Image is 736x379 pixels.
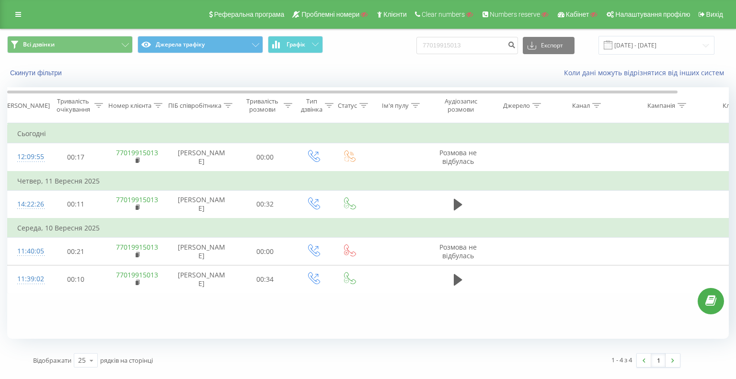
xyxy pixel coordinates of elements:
[7,69,67,77] button: Скинути фільтри
[523,37,575,54] button: Експорт
[268,36,323,53] button: Графік
[46,190,106,218] td: 00:11
[168,190,235,218] td: [PERSON_NAME]
[338,102,357,110] div: Статус
[78,356,86,365] div: 25
[116,148,158,157] a: 77019915013
[416,37,518,54] input: Пошук за номером
[243,97,281,114] div: Тривалість розмови
[287,41,305,48] span: Графік
[651,354,666,367] a: 1
[100,356,153,365] span: рядків на сторінці
[168,102,221,110] div: ПІБ співробітника
[439,242,477,260] span: Розмова не відбулась
[564,68,729,77] a: Коли дані можуть відрізнятися вiд інших систем
[437,97,484,114] div: Аудіозапис розмови
[17,148,36,166] div: 12:09:55
[706,11,723,18] span: Вихід
[422,11,465,18] span: Clear numbers
[235,265,295,293] td: 00:34
[301,97,322,114] div: Тип дзвінка
[116,270,158,279] a: 77019915013
[611,355,632,365] div: 1 - 4 з 4
[503,102,530,110] div: Джерело
[214,11,285,18] span: Реферальна програма
[168,238,235,265] td: [PERSON_NAME]
[116,195,158,204] a: 77019915013
[116,242,158,252] a: 77019915013
[615,11,690,18] span: Налаштування профілю
[382,102,409,110] div: Ім'я пулу
[490,11,540,18] span: Numbers reserve
[17,270,36,288] div: 11:39:02
[647,102,675,110] div: Кампанія
[235,190,295,218] td: 00:32
[439,148,477,166] span: Розмова не відбулась
[383,11,407,18] span: Клієнти
[108,102,151,110] div: Номер клієнта
[54,97,92,114] div: Тривалість очікування
[168,143,235,172] td: [PERSON_NAME]
[138,36,263,53] button: Джерела трафіку
[235,143,295,172] td: 00:00
[46,265,106,293] td: 00:10
[7,36,133,53] button: Всі дзвінки
[17,195,36,214] div: 14:22:26
[46,143,106,172] td: 00:17
[46,238,106,265] td: 00:21
[168,265,235,293] td: [PERSON_NAME]
[572,102,590,110] div: Канал
[566,11,589,18] span: Кабінет
[1,102,50,110] div: [PERSON_NAME]
[33,356,71,365] span: Відображати
[23,41,55,48] span: Всі дзвінки
[17,242,36,261] div: 11:40:05
[235,238,295,265] td: 00:00
[301,11,359,18] span: Проблемні номери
